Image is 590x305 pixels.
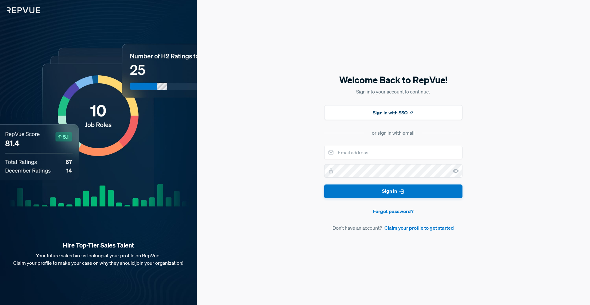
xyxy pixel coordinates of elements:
[324,73,462,86] h5: Welcome Back to RepVue!
[324,105,462,120] button: Sign In with SSO
[10,241,187,249] strong: Hire Top-Tier Sales Talent
[324,184,462,198] button: Sign In
[10,252,187,267] p: Your future sales hire is looking at your profile on RepVue. Claim your profile to make your case...
[372,129,415,137] div: or sign in with email
[324,146,462,159] input: Email address
[384,224,454,232] a: Claim your profile to get started
[324,208,462,215] a: Forgot password?
[324,88,462,95] p: Sign into your account to continue.
[324,224,462,232] article: Don't have an account?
